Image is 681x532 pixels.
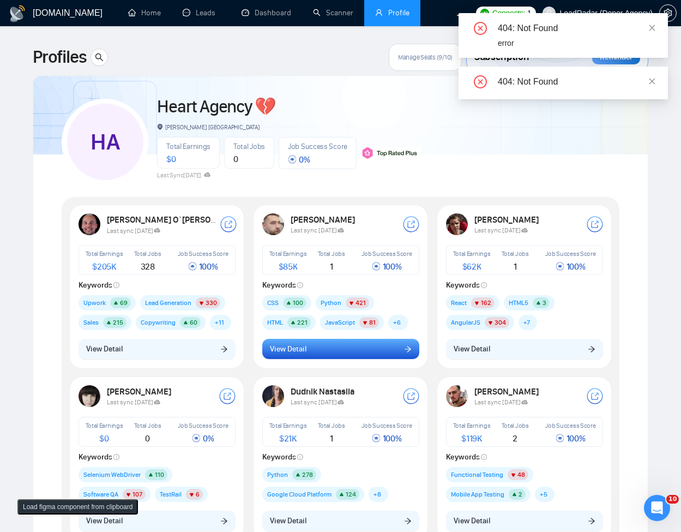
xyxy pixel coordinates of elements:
span: Lead Generation [145,297,191,308]
a: homeHome [128,8,161,17]
span: 100 % [556,433,586,444]
button: View Detailarrow-right [446,339,603,360]
span: 1 [330,433,333,444]
div: error [498,37,655,49]
span: Total Jobs [134,422,161,429]
img: logo [9,5,26,22]
strong: Keywords [262,280,304,290]
span: 278 [302,471,313,479]
span: $ 21K [279,433,297,444]
span: 69 [120,299,128,307]
span: HTML [267,317,283,328]
strong: Keywords [446,452,487,462]
span: 162 [481,299,491,307]
strong: [PERSON_NAME] O`[PERSON_NAME] [107,214,258,225]
span: 0 [145,433,150,444]
span: 100 % [188,261,218,272]
span: Total Earnings [166,142,210,151]
div: 404: Not Found [498,22,655,35]
button: setting [659,4,677,22]
span: Total Jobs [134,250,161,258]
span: 100 % [372,433,402,444]
span: Job Success Score [361,422,412,429]
iframe: Intercom live chat [644,495,670,521]
span: Upwork [83,297,106,308]
strong: [PERSON_NAME] [474,214,540,225]
span: Last sync [DATE] [291,398,345,406]
span: 221 [297,319,308,326]
span: HTML5 [509,297,528,308]
strong: Keywords [446,280,487,290]
span: Last sync [DATE] [107,398,161,406]
span: Total Jobs [502,250,529,258]
span: Total Earnings [453,422,491,429]
span: Total Earnings [86,250,123,258]
span: info-circle [113,282,119,288]
button: View Detailarrow-right [262,511,419,531]
span: View Detail [454,343,490,355]
span: Total Earnings [453,250,491,258]
span: + 5 [540,489,547,500]
span: Job Success Score [545,422,596,429]
span: + 11 [215,317,224,328]
strong: Dudnik Nastasiia [291,386,356,397]
span: Sales [83,317,99,328]
span: 81 [369,319,376,326]
span: close-circle [474,75,487,88]
span: user [375,9,383,16]
img: USER [79,213,100,235]
a: setting [659,9,677,17]
button: View Detailarrow-right [262,339,419,360]
span: 2 [513,433,517,444]
div: 404: Not Found [498,75,655,88]
span: 6 [196,491,200,498]
span: $ 85K [279,261,298,272]
img: top_rated_plus [361,147,421,159]
span: close [648,24,656,32]
span: 3 [543,299,546,307]
span: Last Sync [DATE] [157,171,210,179]
span: Connects: [492,7,525,19]
span: arrow-right [404,517,412,524]
span: + 6 [393,317,401,328]
span: 100 % [372,261,402,272]
span: $ 205K [92,261,116,272]
span: + 7 [523,317,530,328]
span: close [648,77,656,85]
span: Python [267,469,288,480]
span: Total Earnings [269,250,307,258]
a: dashboardDashboard [242,8,291,17]
strong: [PERSON_NAME] [107,386,173,397]
span: Total Jobs [318,422,345,429]
span: AngularJS [451,317,480,328]
span: + 8 [373,489,381,500]
span: 2 [519,491,522,498]
a: searchScanner [313,8,353,17]
span: Profile [388,8,409,17]
span: Last sync [DATE] [474,226,528,234]
img: USER [446,213,468,235]
span: 1 [527,7,532,19]
span: 304 [495,319,506,326]
span: Software QA [83,489,118,500]
span: View Detail [270,343,306,355]
img: USER [79,385,100,407]
a: messageLeads [183,8,220,17]
span: Job Success Score [361,250,412,258]
span: View Detail [270,515,306,527]
span: Job Success Score [178,422,228,429]
span: Job Success Score [545,250,596,258]
span: 328 [141,261,155,272]
span: info-circle [481,282,487,288]
span: 1 [330,261,333,272]
button: View Detailarrow-right [446,511,603,531]
span: arrow-right [588,345,595,352]
span: 100 [293,299,303,307]
span: Manage Seats (9/10) [398,53,453,62]
span: info-circle [297,282,303,288]
span: Last sync [DATE] [291,226,345,234]
span: [PERSON_NAME], [GEOGRAPHIC_DATA] [157,123,259,131]
span: JavaScript [325,317,355,328]
img: USER [262,385,284,407]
